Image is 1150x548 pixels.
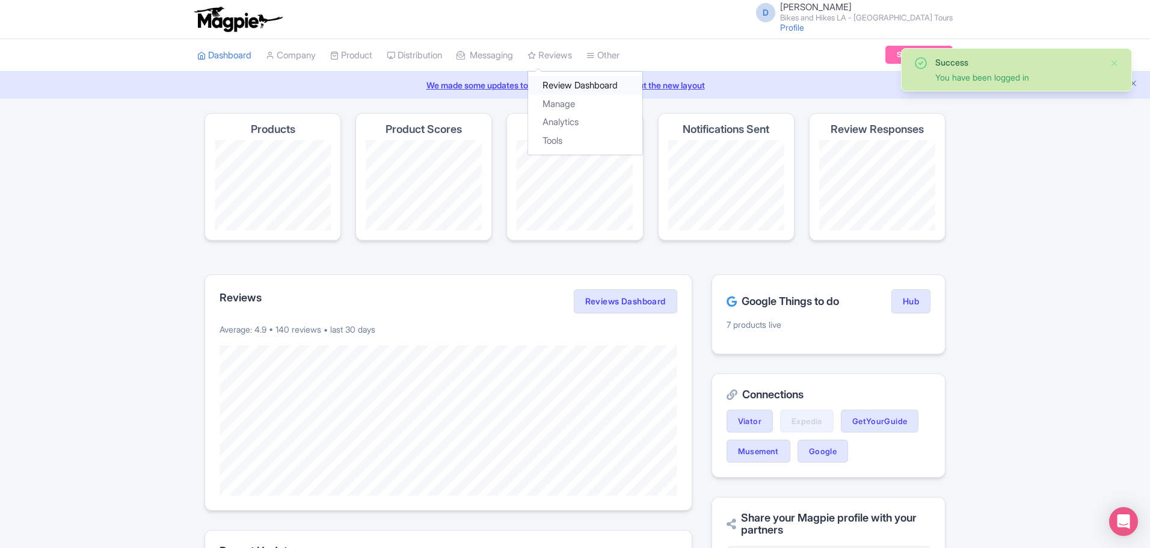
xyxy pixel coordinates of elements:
[574,289,677,313] a: Reviews Dashboard
[831,123,924,135] h4: Review Responses
[780,14,953,22] small: Bikes and Hikes LA - [GEOGRAPHIC_DATA] Tours
[197,39,251,72] a: Dashboard
[528,113,642,132] a: Analytics
[527,39,572,72] a: Reviews
[727,389,930,401] h2: Connections
[7,79,1143,91] a: We made some updates to the platform. Read more about the new layout
[841,410,919,433] a: GetYourGuide
[935,56,1100,69] div: Success
[220,323,677,336] p: Average: 4.9 • 140 reviews • last 30 days
[457,39,513,72] a: Messaging
[727,295,839,307] h2: Google Things to do
[683,123,769,135] h4: Notifications Sent
[749,2,953,22] a: D [PERSON_NAME] Bikes and Hikes LA - [GEOGRAPHIC_DATA] Tours
[780,1,852,13] span: [PERSON_NAME]
[935,71,1100,84] div: You have been logged in
[586,39,620,72] a: Other
[727,440,790,463] a: Musement
[266,39,316,72] a: Company
[528,76,642,95] a: Review Dashboard
[220,292,262,304] h2: Reviews
[251,123,295,135] h4: Products
[885,46,953,64] a: Subscription
[798,440,848,463] a: Google
[528,132,642,150] a: Tools
[727,512,930,536] h2: Share your Magpie profile with your partners
[1129,78,1138,91] button: Close announcement
[1110,56,1119,70] button: Close
[191,6,284,32] img: logo-ab69f6fb50320c5b225c76a69d11143b.png
[387,39,442,72] a: Distribution
[386,123,462,135] h4: Product Scores
[756,3,775,22] span: D
[727,410,773,433] a: Viator
[330,39,372,72] a: Product
[780,22,804,32] a: Profile
[528,95,642,114] a: Manage
[780,410,834,433] a: Expedia
[1109,507,1138,536] div: Open Intercom Messenger
[727,318,930,331] p: 7 products live
[891,289,930,313] a: Hub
